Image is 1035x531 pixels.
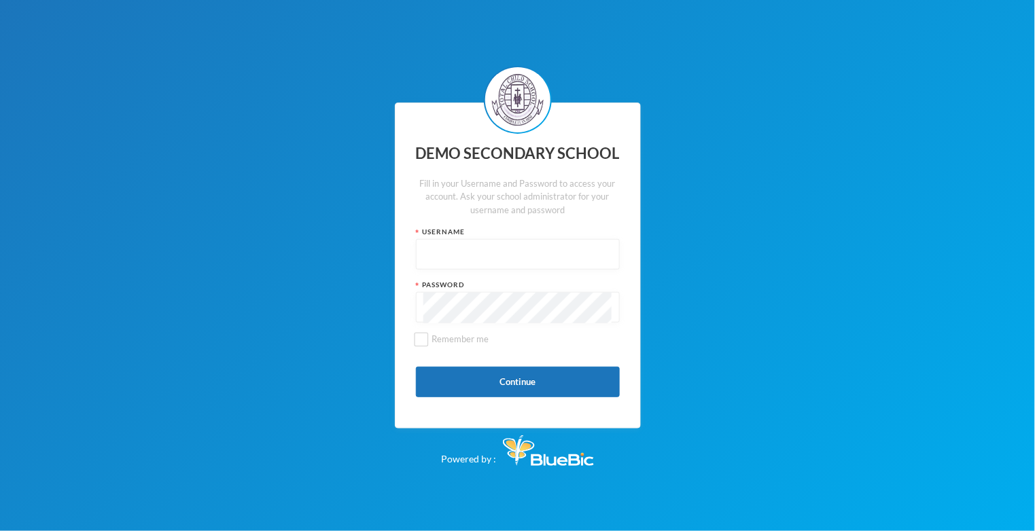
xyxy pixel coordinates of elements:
div: Powered by : [441,428,594,466]
div: Password [416,280,620,290]
div: Username [416,227,620,237]
div: DEMO SECONDARY SCHOOL [416,141,620,167]
div: Fill in your Username and Password to access your account. Ask your school administrator for your... [416,177,620,217]
button: Continue [416,367,620,397]
span: Remember me [427,333,495,344]
img: Bluebic [503,435,594,466]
